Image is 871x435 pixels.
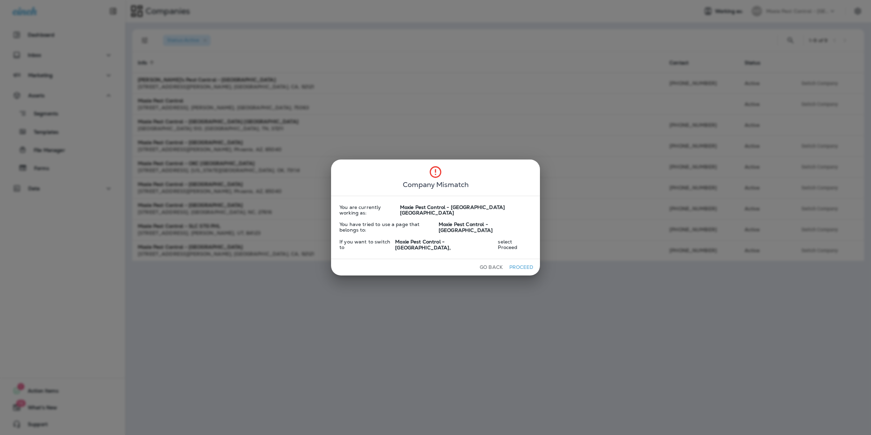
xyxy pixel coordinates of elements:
[339,239,394,251] span: If you want to switch to
[498,239,532,251] span: select Proceed
[339,204,397,216] span: You are currently working as:
[508,262,534,273] button: Proceed
[439,222,532,233] span: Moxie Pest Control - [GEOGRAPHIC_DATA]
[339,222,436,233] span: You have tried to use a page that belongs to:
[394,239,498,251] span: Moxie Pest Control - [GEOGRAPHIC_DATA] ,
[400,204,532,216] span: Moxie Pest Control - [GEOGRAPHIC_DATA] [GEOGRAPHIC_DATA]
[477,262,505,273] button: Go Back
[403,179,469,190] span: Company Mismatch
